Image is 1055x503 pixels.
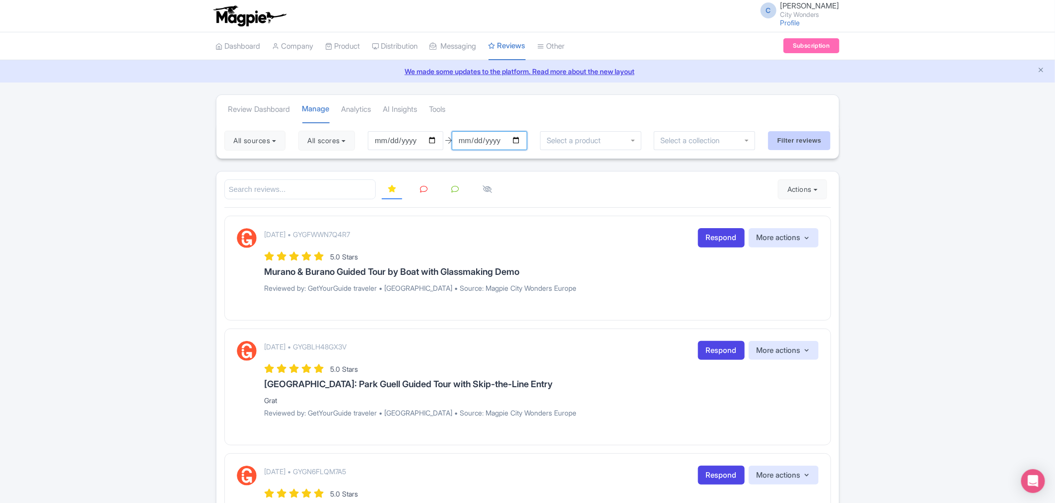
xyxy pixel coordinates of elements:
span: 5.0 Stars [331,252,358,261]
button: All sources [224,131,285,151]
a: Company [273,33,314,60]
input: Filter reviews [768,131,831,150]
span: [PERSON_NAME] [780,1,840,10]
a: Product [326,33,360,60]
p: Reviewed by: GetYourGuide traveler • [GEOGRAPHIC_DATA] • Source: Magpie City Wonders Europe [265,283,819,293]
a: Dashboard [216,33,261,60]
img: GetYourGuide Logo [237,228,257,248]
p: [DATE] • GYGN6FLQM7A5 [265,466,347,477]
input: Search reviews... [224,179,376,200]
a: Distribution [372,33,418,60]
div: Grat [265,395,819,406]
button: More actions [749,228,819,248]
a: Respond [698,228,745,248]
button: Actions [778,179,827,199]
p: [DATE] • GYGFWWN7Q4R7 [265,229,351,240]
a: Profile [780,18,800,27]
span: 5.0 Stars [331,365,358,373]
small: City Wonders [780,11,840,18]
img: logo-ab69f6fb50320c5b225c76a69d11143b.png [211,5,288,27]
a: We made some updates to the platform. Read more about the new layout [6,66,1049,77]
button: More actions [749,466,819,485]
a: Tools [429,96,446,123]
a: Reviews [489,32,526,61]
p: Reviewed by: GetYourGuide traveler • [GEOGRAPHIC_DATA] • Source: Magpie City Wonders Europe [265,408,819,418]
button: All scores [298,131,355,151]
div: Open Intercom Messenger [1021,469,1045,493]
a: Manage [302,95,330,124]
a: Subscription [783,38,839,53]
button: More actions [749,341,819,360]
img: GetYourGuide Logo [237,466,257,486]
a: Messaging [430,33,477,60]
a: AI Insights [383,96,418,123]
a: Other [538,33,565,60]
button: Close announcement [1038,65,1045,77]
span: C [761,2,776,18]
input: Select a product [547,136,606,145]
a: C [PERSON_NAME] City Wonders [755,2,840,18]
span: 5.0 Stars [331,490,358,498]
h3: [GEOGRAPHIC_DATA]: Park Guell Guided Tour with Skip-the-Line Entry [265,379,819,389]
a: Review Dashboard [228,96,290,123]
a: Respond [698,466,745,485]
h3: Murano & Burano Guided Tour by Boat with Glassmaking Demo [265,267,819,277]
p: [DATE] • GYGBLH48GX3V [265,341,347,352]
input: Select a collection [660,136,726,145]
a: Respond [698,341,745,360]
img: GetYourGuide Logo [237,341,257,361]
a: Analytics [342,96,371,123]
